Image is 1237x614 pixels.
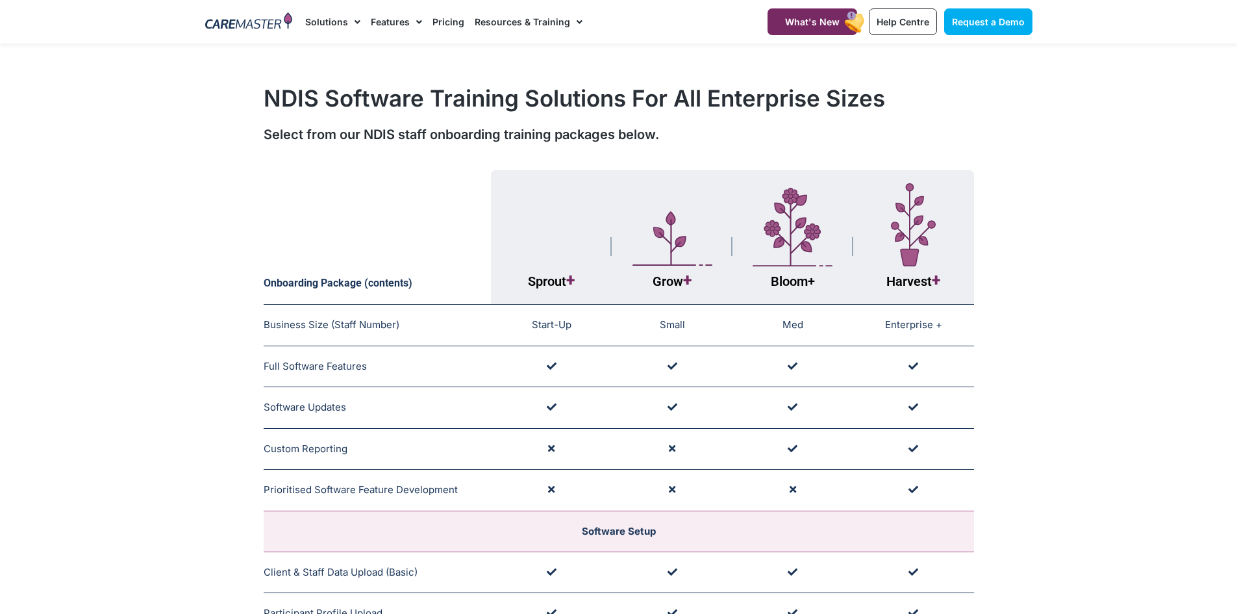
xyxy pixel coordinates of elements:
[753,188,832,267] img: Layer_1-4-1.svg
[264,125,974,144] div: Select from our NDIS staff onboarding training packages below.
[785,16,840,27] span: What's New
[491,305,612,346] td: Start-Up
[683,271,692,290] span: +
[264,170,492,305] th: Onboarding Package (contents)
[264,360,367,372] span: Full Software Features
[612,305,732,346] td: Small
[869,8,937,35] a: Help Centre
[264,318,399,331] span: Business Size (Staff Number)
[528,274,575,289] span: Sprout
[566,271,575,290] span: +
[886,274,940,289] span: Harvest
[877,16,929,27] span: Help Centre
[891,183,936,266] img: Layer_1-7-1.svg
[732,305,853,346] td: Med
[768,8,857,35] a: What's New
[944,8,1032,35] a: Request a Demo
[853,305,974,346] td: Enterprise +
[952,16,1025,27] span: Request a Demo
[653,274,692,289] span: Grow
[582,525,656,537] span: Software Setup
[932,271,940,290] span: +
[205,12,293,32] img: CareMaster Logo
[264,428,492,470] td: Custom Reporting
[264,552,492,593] td: Client & Staff Data Upload (Basic)
[632,211,712,266] img: Layer_1-5.svg
[808,274,815,289] span: +
[264,470,492,511] td: Prioritised Software Feature Development
[771,274,815,289] span: Bloom
[264,84,974,112] h1: NDIS Software Training Solutions For All Enterprise Sizes
[264,387,492,429] td: Software Updates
